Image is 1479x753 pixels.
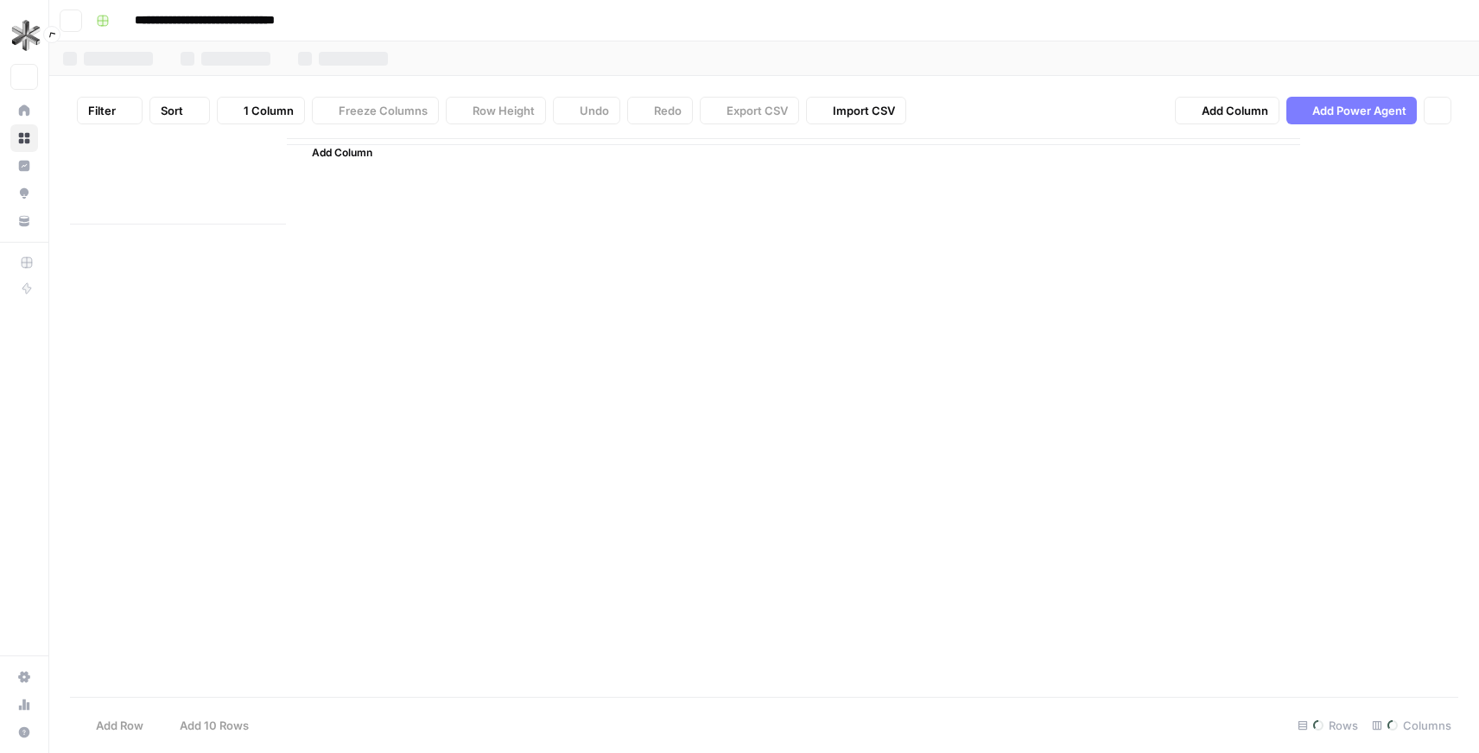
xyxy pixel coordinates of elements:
[96,717,143,734] span: Add Row
[473,102,535,119] span: Row Height
[10,207,38,235] a: Your Data
[339,102,428,119] span: Freeze Columns
[10,718,38,746] button: Help + Support
[10,152,38,180] a: Insights
[700,97,799,124] button: Export CSV
[217,97,305,124] button: 1 Column
[446,97,546,124] button: Row Height
[553,97,620,124] button: Undo
[77,97,143,124] button: Filter
[10,180,38,207] a: Opportunities
[154,712,259,739] button: Add 10 Rows
[1202,102,1268,119] span: Add Column
[1175,97,1279,124] button: Add Column
[627,97,693,124] button: Redo
[1312,102,1406,119] span: Add Power Agent
[10,14,38,57] button: Workspace: Stainless
[70,712,154,739] button: Add Row
[727,102,788,119] span: Export CSV
[1286,97,1417,124] button: Add Power Agent
[833,102,895,119] span: Import CSV
[806,97,906,124] button: Import CSV
[180,717,249,734] span: Add 10 Rows
[10,97,38,124] a: Home
[10,663,38,691] a: Settings
[244,102,294,119] span: 1 Column
[88,102,116,119] span: Filter
[654,102,682,119] span: Redo
[289,142,379,164] button: Add Column
[10,20,41,51] img: Stainless Logo
[10,124,38,152] a: Browse
[1365,712,1458,739] div: Columns
[312,145,372,161] span: Add Column
[149,97,210,124] button: Sort
[312,97,439,124] button: Freeze Columns
[161,102,183,119] span: Sort
[580,102,609,119] span: Undo
[1291,712,1365,739] div: Rows
[10,691,38,718] a: Usage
